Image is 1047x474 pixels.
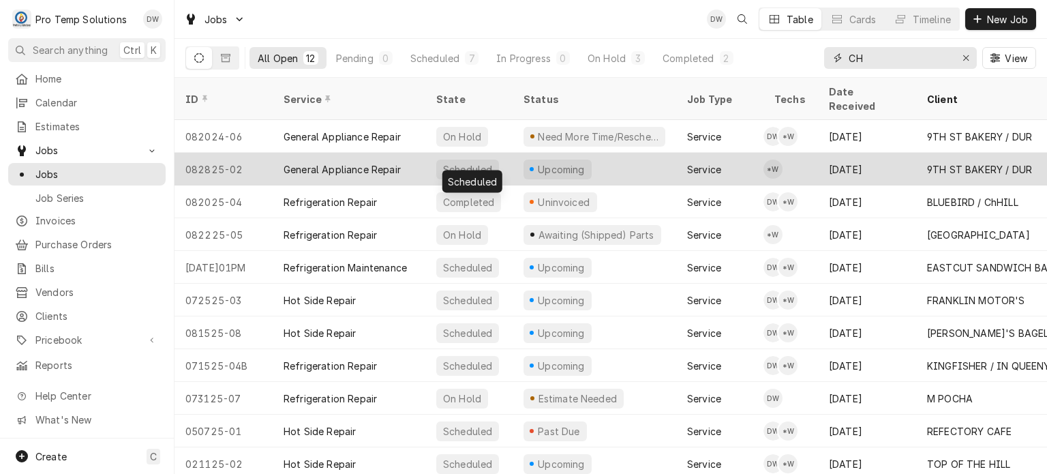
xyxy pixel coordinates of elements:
div: DW [763,389,783,408]
a: Jobs [8,163,166,186]
div: Dakota Williams's Avatar [763,258,783,277]
div: 3 [634,51,642,65]
span: Estimates [35,119,159,134]
div: Service [687,261,721,275]
div: *Kevin Williams's Avatar [778,291,798,310]
div: On Hold [442,228,483,242]
div: Upcoming [536,457,587,471]
div: Pro Temp Solutions's Avatar [12,10,31,29]
div: 7 [468,51,476,65]
span: Create [35,451,67,462]
span: Pricebook [35,333,138,347]
div: Service [687,195,721,209]
div: 0 [559,51,567,65]
div: Service [687,293,721,308]
span: Jobs [35,167,159,181]
div: 050725-01 [174,415,273,447]
div: BLUEBIRD / ChHILL [927,195,1018,209]
button: View [982,47,1036,69]
div: M POCHA [927,391,973,406]
div: Service [687,457,721,471]
span: C [150,449,157,464]
span: Jobs [204,12,228,27]
span: Reports [35,358,159,372]
div: Completed [442,195,496,209]
div: On Hold [442,391,483,406]
div: Dakota Williams's Avatar [763,127,783,146]
div: Job Type [687,92,753,106]
div: DW [763,192,783,211]
div: Scheduled [442,261,494,275]
span: Vendors [35,285,159,299]
span: Purchase Orders [35,237,159,252]
span: New Job [984,12,1031,27]
div: 081525-08 [174,316,273,349]
div: 12 [306,51,315,65]
div: Scheduled [442,326,494,340]
div: Client [927,92,1044,106]
div: General Appliance Repair [284,130,401,144]
div: Hot Side Repair [284,424,356,439]
div: [DATE] [818,316,916,349]
div: REFECTORY CAFE [927,424,1012,439]
div: *Kevin Williams's Avatar [778,127,798,146]
button: New Job [965,8,1036,30]
a: Go to Jobs [8,139,166,162]
div: DW [143,10,162,29]
div: DW [763,258,783,277]
div: Uninvoiced [536,195,592,209]
div: Scheduled [442,293,494,308]
span: What's New [35,413,157,427]
div: *Kevin Williams's Avatar [778,421,798,441]
div: Dakota Williams's Avatar [763,454,783,473]
span: Help Center [35,389,157,403]
div: Scheduled [442,457,494,471]
a: Reports [8,354,166,376]
div: Status [523,92,663,106]
span: Bills [35,261,159,276]
div: On Hold [442,130,483,144]
div: Scheduled [442,162,494,177]
div: 082025-04 [174,186,273,218]
div: 082825-02 [174,153,273,186]
span: Job Series [35,191,159,205]
div: Hot Side Repair [284,293,356,308]
div: *Kevin Williams's Avatar [778,192,798,211]
span: Jobs [35,143,138,158]
div: Completed [663,51,714,65]
div: Upcoming [536,359,587,373]
div: [DATE] [818,349,916,382]
span: Search anything [33,43,108,57]
a: Job Series [8,187,166,209]
div: 073125-07 [174,382,273,415]
div: General Appliance Repair [284,162,401,177]
span: Home [35,72,159,86]
button: Erase input [955,47,977,69]
div: 082225-05 [174,218,273,251]
div: Dakota Williams's Avatar [763,291,783,310]
div: [DATE] [818,415,916,447]
div: Need More Time/Reschedule [536,130,660,144]
span: Clients [35,309,159,323]
div: In Progress [496,51,551,65]
a: Home [8,68,166,90]
div: 082024-06 [174,120,273,153]
div: [DATE] [818,382,916,415]
div: On Hold [588,51,626,65]
div: [GEOGRAPHIC_DATA] [927,228,1030,242]
div: [DATE] [818,120,916,153]
span: Ctrl [123,43,141,57]
div: Service [687,391,721,406]
div: Hot Side Repair [284,457,356,471]
div: DW [763,127,783,146]
div: *Kevin Williams's Avatar [778,258,798,277]
span: Calendar [35,95,159,110]
div: 071525-04B [174,349,273,382]
div: Dakota Williams's Avatar [763,323,783,342]
div: Cards [849,12,877,27]
div: Upcoming [536,326,587,340]
div: DW [763,421,783,441]
div: Hot Side Repair [284,326,356,340]
div: Dakota Williams's Avatar [763,389,783,408]
div: Upcoming [536,162,587,177]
